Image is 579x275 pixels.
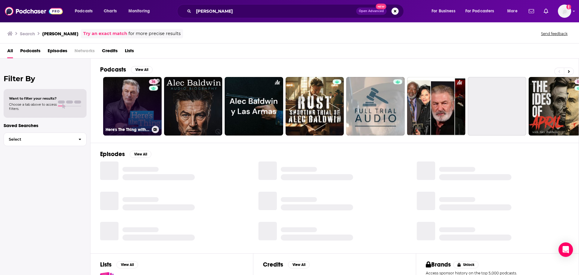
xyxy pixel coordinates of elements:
span: Want to filter your results? [9,96,57,101]
h2: Brands [426,261,451,268]
a: Credits [102,46,118,58]
a: CreditsView All [263,261,310,268]
img: Podchaser - Follow, Share and Rate Podcasts [5,5,63,17]
a: 76Here's The Thing with [PERSON_NAME] [103,77,162,136]
a: Show notifications dropdown [541,6,551,16]
span: Select [4,137,74,141]
a: Episodes [48,46,67,58]
a: Try an exact match [83,30,127,37]
h3: [PERSON_NAME] [42,31,78,37]
button: open menu [461,6,503,16]
span: New [376,4,387,9]
button: Send feedback [539,31,569,36]
button: View All [130,151,151,158]
button: Open AdvancedNew [356,8,387,15]
a: Charts [100,6,120,16]
button: open menu [427,6,463,16]
h2: Podcasts [100,66,126,73]
p: Saved Searches [4,123,87,128]
a: Lists [125,46,134,58]
span: Podcasts [75,7,93,15]
a: All [7,46,13,58]
h2: Filter By [4,74,87,83]
h3: Here's The Thing with [PERSON_NAME] [106,127,149,132]
span: Charts [104,7,117,15]
span: Open Advanced [359,10,384,13]
div: Search podcasts, credits, & more... [183,4,410,18]
div: Open Intercom Messenger [558,242,573,257]
span: Monitoring [128,7,150,15]
span: Choose a tab above to access filters. [9,102,57,111]
a: Podcasts [20,46,40,58]
img: User Profile [558,5,571,18]
a: Show notifications dropdown [526,6,536,16]
span: For Business [432,7,455,15]
span: Networks [74,46,95,58]
h3: Search [20,31,35,37]
span: For Podcasters [465,7,494,15]
span: More [507,7,517,15]
button: open menu [124,6,158,16]
button: open menu [503,6,525,16]
button: Select [4,133,87,146]
a: PodcastsView All [100,66,153,73]
a: ListsView All [100,261,138,268]
span: Logged in as mdekoning [558,5,571,18]
span: for more precise results [128,30,181,37]
a: EpisodesView All [100,150,151,158]
button: Unlock [453,261,479,268]
button: Show profile menu [558,5,571,18]
button: View All [131,66,153,73]
span: 76 [151,79,155,85]
h2: Credits [263,261,283,268]
button: View All [116,261,138,268]
button: open menu [71,6,100,16]
h2: Lists [100,261,112,268]
svg: Add a profile image [566,5,571,9]
h2: Episodes [100,150,125,158]
input: Search podcasts, credits, & more... [194,6,356,16]
a: 76 [149,79,158,84]
button: View All [288,261,310,268]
